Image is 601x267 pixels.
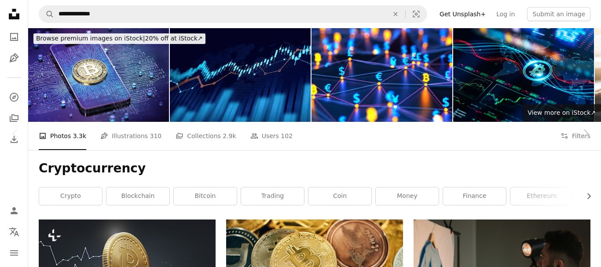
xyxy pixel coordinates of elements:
[36,35,203,42] span: 20% off at iStock ↗
[528,109,596,116] span: View more on iStock ↗
[106,187,169,205] a: blockchain
[250,122,293,150] a: Users 102
[5,202,23,219] a: Log in / Sign up
[36,35,145,42] span: Browse premium images on iStock |
[5,49,23,67] a: Illustrations
[561,122,590,150] button: Filters
[28,28,211,49] a: Browse premium images on iStock|20% off at iStock↗
[150,131,162,141] span: 310
[223,131,236,141] span: 2.9k
[28,28,169,122] img: Spot Bitcoin ETFs. Phone Concept Wide
[5,244,23,262] button: Menu
[522,104,601,122] a: View more on iStock↗
[39,161,590,176] h1: Cryptocurrency
[386,6,405,22] button: Clear
[170,28,311,122] img: Financial chart with moving up arrow graph in stock market on blue color background
[406,6,427,22] button: Visual search
[570,91,601,176] a: Next
[443,187,506,205] a: finance
[39,187,102,205] a: crypto
[39,5,427,23] form: Find visuals sitewide
[5,88,23,106] a: Explore
[308,187,371,205] a: coin
[241,187,304,205] a: trading
[453,28,594,122] img: Bitcoin E-commerce concept on digital Screen
[434,7,491,21] a: Get Unsplash+
[5,28,23,46] a: Photos
[527,7,590,21] button: Submit an image
[5,223,23,241] button: Language
[376,187,439,205] a: money
[176,122,236,150] a: Collections 2.9k
[281,131,293,141] span: 102
[581,187,590,205] button: scroll list to the right
[311,28,452,122] img: Futuristic digital nodes background with money signs. Blockchain connections technology and digit...
[510,187,573,205] a: ethereum
[491,7,520,21] a: Log in
[39,6,54,22] button: Search Unsplash
[100,122,161,150] a: Illustrations 310
[174,187,237,205] a: bitcoin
